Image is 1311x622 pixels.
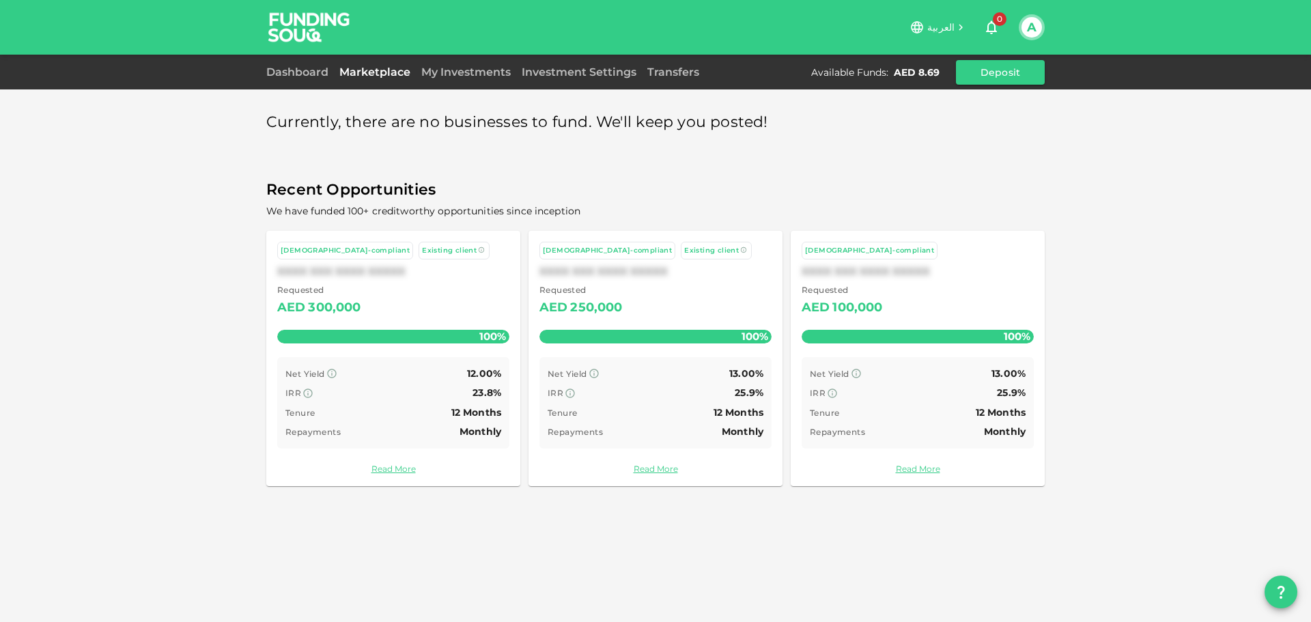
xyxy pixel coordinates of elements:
[956,60,1045,85] button: Deposit
[810,369,849,379] span: Net Yield
[722,425,763,438] span: Monthly
[266,231,520,486] a: [DEMOGRAPHIC_DATA]-compliant Existing clientXXXX XXX XXXX XXXXX Requested AED300,000100% Net Yiel...
[802,265,1034,278] div: XXXX XXX XXXX XXXXX
[805,245,934,257] div: [DEMOGRAPHIC_DATA]-compliant
[334,66,416,79] a: Marketplace
[548,388,563,398] span: IRR
[791,231,1045,486] a: [DEMOGRAPHIC_DATA]-compliantXXXX XXX XXXX XXXXX Requested AED100,000100% Net Yield 13.00% IRR 25....
[548,369,587,379] span: Net Yield
[810,408,839,418] span: Tenure
[1000,326,1034,346] span: 100%
[285,427,341,437] span: Repayments
[729,367,763,380] span: 13.00%
[978,14,1005,41] button: 0
[1265,576,1297,608] button: question
[285,369,325,379] span: Net Yield
[543,245,672,257] div: [DEMOGRAPHIC_DATA]-compliant
[802,462,1034,475] a: Read More
[735,386,763,399] span: 25.9%
[539,283,623,297] span: Requested
[802,297,830,319] div: AED
[539,462,772,475] a: Read More
[714,406,763,419] span: 12 Months
[832,297,882,319] div: 100,000
[467,367,501,380] span: 12.00%
[416,66,516,79] a: My Investments
[548,408,577,418] span: Tenure
[984,425,1026,438] span: Monthly
[539,265,772,278] div: XXXX XXX XXXX XXXXX
[281,245,410,257] div: [DEMOGRAPHIC_DATA]-compliant
[642,66,705,79] a: Transfers
[308,297,361,319] div: 300,000
[473,386,501,399] span: 23.8%
[516,66,642,79] a: Investment Settings
[476,326,509,346] span: 100%
[570,297,622,319] div: 250,000
[997,386,1026,399] span: 25.9%
[266,66,334,79] a: Dashboard
[810,388,826,398] span: IRR
[684,246,739,255] span: Existing client
[976,406,1026,419] span: 12 Months
[460,425,501,438] span: Monthly
[802,283,883,297] span: Requested
[285,408,315,418] span: Tenure
[528,231,783,486] a: [DEMOGRAPHIC_DATA]-compliant Existing clientXXXX XXX XXXX XXXXX Requested AED250,000100% Net Yiel...
[266,177,1045,203] span: Recent Opportunities
[539,297,567,319] div: AED
[277,265,509,278] div: XXXX XXX XXXX XXXXX
[422,246,477,255] span: Existing client
[266,205,580,217] span: We have funded 100+ creditworthy opportunities since inception
[810,427,865,437] span: Repayments
[277,283,361,297] span: Requested
[1021,17,1042,38] button: A
[927,21,955,33] span: العربية
[738,326,772,346] span: 100%
[277,297,305,319] div: AED
[451,406,501,419] span: 12 Months
[991,367,1026,380] span: 13.00%
[277,462,509,475] a: Read More
[811,66,888,79] div: Available Funds :
[285,388,301,398] span: IRR
[548,427,603,437] span: Repayments
[993,12,1006,26] span: 0
[266,109,768,136] span: Currently, there are no businesses to fund. We'll keep you posted!
[894,66,940,79] div: AED 8.69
